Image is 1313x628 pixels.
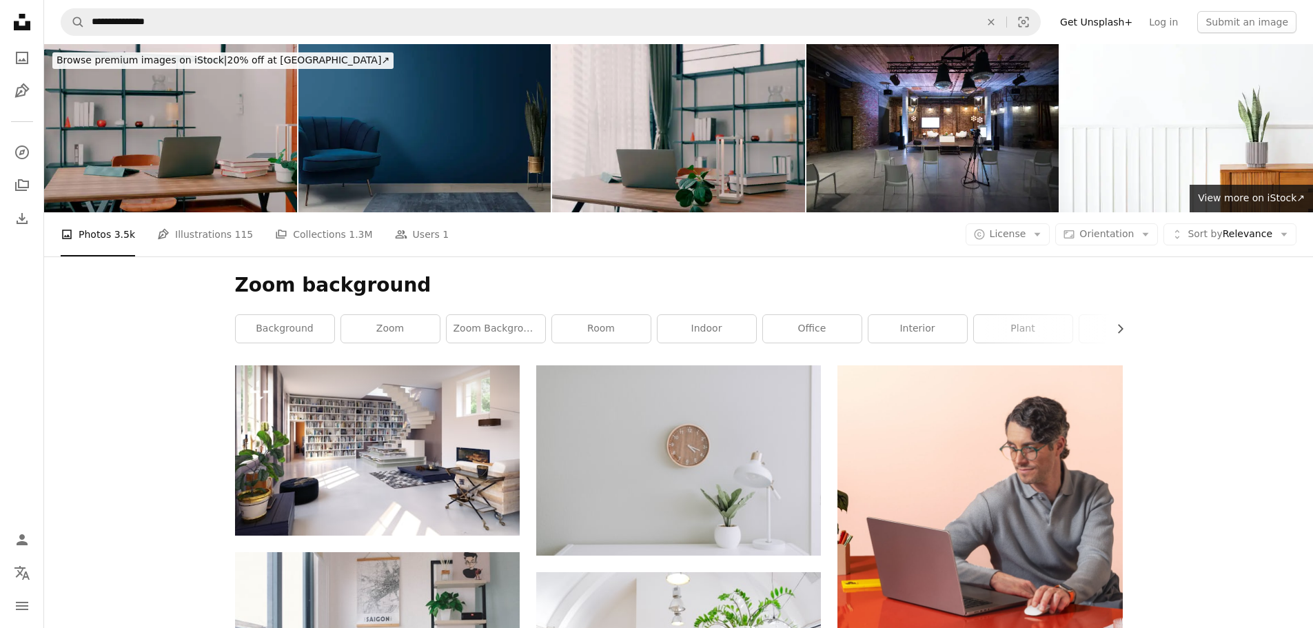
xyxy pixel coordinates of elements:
button: Orientation [1055,223,1158,245]
h1: Zoom background [235,273,1123,298]
a: background [236,315,334,343]
button: Sort byRelevance [1163,223,1296,245]
a: zoom [341,315,440,343]
span: 20% off at [GEOGRAPHIC_DATA] ↗ [57,54,389,65]
a: Illustrations 115 [157,212,253,256]
span: 1 [442,227,449,242]
button: Clear [976,9,1006,35]
img: Retro living room interior design [298,44,551,212]
img: Table with Laptop and Studying Supplies, Ready for Upcoming Online Class. [552,44,805,212]
a: Log in [1141,11,1186,33]
a: grey [1079,315,1178,343]
a: Illustrations [8,77,36,105]
span: View more on iStock ↗ [1198,192,1305,203]
span: Browse premium images on iStock | [57,54,227,65]
span: Relevance [1188,227,1272,241]
button: Language [8,559,36,587]
a: View more on iStock↗ [1190,185,1313,212]
a: Collections [8,172,36,199]
a: room [552,315,651,343]
a: Download History [8,205,36,232]
a: Get Unsplash+ [1052,11,1141,33]
button: scroll list to the right [1108,315,1123,343]
img: white desk lamp beside green plant [536,365,821,556]
a: Collections 1.3M [275,212,372,256]
a: white desk lamp beside green plant [536,454,821,467]
button: Search Unsplash [61,9,85,35]
span: License [990,228,1026,239]
a: Log in / Sign up [8,526,36,554]
a: Photos [8,44,36,72]
img: Modern seminar space in convention center [806,44,1059,212]
span: 115 [235,227,254,242]
span: 1.3M [349,227,372,242]
button: Submit an image [1197,11,1296,33]
a: plant [974,315,1072,343]
form: Find visuals sitewide [61,8,1041,36]
button: Menu [8,592,36,620]
img: Table with Laptop and Studying Supplies, Ready for Upcoming Online Class. [44,44,297,212]
button: Visual search [1007,9,1040,35]
img: Snake plant in a gray plant pot on a wooden cabinet [1060,44,1313,212]
button: License [966,223,1050,245]
a: Explore [8,139,36,166]
a: indoor [658,315,756,343]
span: Orientation [1079,228,1134,239]
span: Sort by [1188,228,1222,239]
a: interior [868,315,967,343]
a: office [763,315,862,343]
a: Users 1 [395,212,449,256]
a: modern living interior. 3d rendering concept design [235,444,520,456]
img: modern living interior. 3d rendering concept design [235,365,520,535]
a: zoom background office [447,315,545,343]
a: Browse premium images on iStock|20% off at [GEOGRAPHIC_DATA]↗ [44,44,402,77]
